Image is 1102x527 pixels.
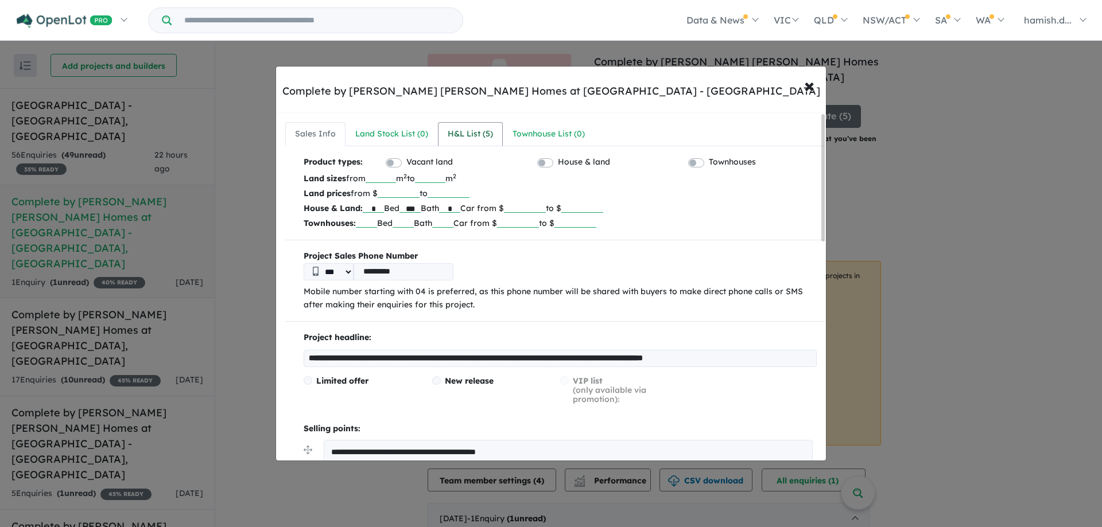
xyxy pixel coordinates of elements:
[304,216,817,231] p: Bed Bath Car from $ to $
[174,8,460,33] input: Try estate name, suburb, builder or developer
[304,188,351,198] b: Land prices
[304,285,817,313] p: Mobile number starting with 04 is preferred, as this phone number will be shared with buyers to m...
[558,155,610,169] label: House & land
[304,155,363,171] b: Product types:
[304,249,817,263] b: Project Sales Phone Number
[304,218,356,228] b: Townhouses:
[403,172,407,180] sup: 2
[304,331,817,345] p: Project headline:
[513,127,585,141] div: Townhouse List ( 0 )
[313,267,319,276] img: Phone icon
[304,173,346,184] b: Land sizes
[17,14,112,28] img: Openlot PRO Logo White
[406,155,453,169] label: Vacant land
[709,155,756,169] label: Townhouses
[316,376,368,386] span: Limited offer
[304,201,817,216] p: Bed Bath Car from $ to $
[804,73,814,97] span: ×
[453,172,456,180] sup: 2
[304,422,817,436] p: Selling points:
[304,203,363,213] b: House & Land:
[355,127,428,141] div: Land Stock List ( 0 )
[304,186,817,201] p: from $ to
[304,446,312,454] img: drag.svg
[295,127,336,141] div: Sales Info
[282,84,820,99] div: Complete by [PERSON_NAME] [PERSON_NAME] Homes at [GEOGRAPHIC_DATA] - [GEOGRAPHIC_DATA]
[1024,14,1072,26] span: hamish.d...
[304,171,817,186] p: from m to m
[448,127,493,141] div: H&L List ( 5 )
[445,376,494,386] span: New release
